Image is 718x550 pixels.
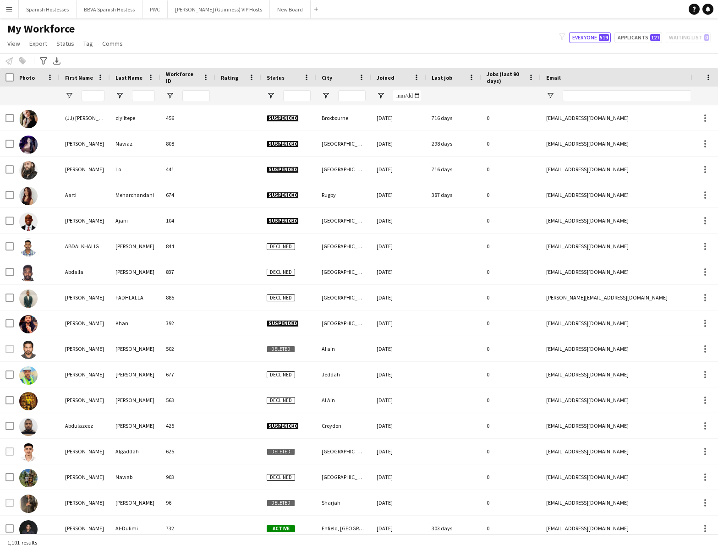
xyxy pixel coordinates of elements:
[267,525,295,532] span: Active
[371,490,426,515] div: [DATE]
[19,238,38,256] img: ABDALKHALIG Hassan
[316,439,371,464] div: [GEOGRAPHIC_DATA]
[371,362,426,387] div: [DATE]
[481,516,541,541] div: 0
[426,105,481,131] div: 716 days
[110,285,160,310] div: FADHLALLA
[267,371,295,378] span: Declined
[267,500,295,506] span: Deleted
[322,74,332,81] span: City
[65,74,93,81] span: First Name
[110,234,160,259] div: [PERSON_NAME]
[160,490,215,515] div: 96
[60,182,110,207] div: Aarti
[19,469,38,487] img: Abdulla Nawab
[221,74,238,81] span: Rating
[82,90,104,101] input: First Name Filter Input
[110,336,160,361] div: [PERSON_NAME]
[371,157,426,182] div: [DATE]
[481,387,541,413] div: 0
[51,55,62,66] app-action-btn: Export XLSX
[60,285,110,310] div: [PERSON_NAME]
[4,38,24,49] a: View
[371,439,426,464] div: [DATE]
[316,131,371,156] div: [GEOGRAPHIC_DATA]
[267,141,299,147] span: Suspended
[371,105,426,131] div: [DATE]
[5,499,14,507] input: Row Selection is disabled for this row (unchecked)
[546,74,561,81] span: Email
[60,464,110,490] div: [PERSON_NAME]
[338,90,366,101] input: City Filter Input
[19,264,38,282] img: Abdalla Sharaf Eldin
[267,423,299,430] span: Suspended
[60,439,110,464] div: [PERSON_NAME]
[110,157,160,182] div: Lo
[267,115,299,122] span: Suspended
[110,208,160,233] div: Ajani
[160,285,215,310] div: 885
[132,90,155,101] input: Last Name Filter Input
[569,32,611,43] button: Everyone519
[316,516,371,541] div: Enfield, [GEOGRAPHIC_DATA]
[19,212,38,231] img: Abayomi mathew Ajani
[53,38,78,49] a: Status
[29,39,47,48] span: Export
[371,182,426,207] div: [DATE]
[481,285,541,310] div: 0
[160,157,215,182] div: 441
[426,131,481,156] div: 298 days
[283,90,311,101] input: Status Filter Input
[110,362,160,387] div: [PERSON_NAME]
[19,136,38,154] img: Aalia Nawaz
[160,310,215,336] div: 392
[77,0,143,18] button: BBVA Spanish Hostess
[481,413,541,438] div: 0
[60,131,110,156] div: [PERSON_NAME]
[166,92,174,100] button: Open Filter Menu
[60,387,110,413] div: [PERSON_NAME]
[546,92,554,100] button: Open Filter Menu
[316,285,371,310] div: [GEOGRAPHIC_DATA]
[316,105,371,131] div: Broxbourne
[377,92,385,100] button: Open Filter Menu
[99,38,126,49] a: Comms
[60,362,110,387] div: [PERSON_NAME]
[19,495,38,513] img: Abdullah Abdulhaleem
[614,32,662,43] button: Applicants127
[110,182,160,207] div: Meharchandani
[160,131,215,156] div: 808
[60,208,110,233] div: [PERSON_NAME]
[270,0,311,18] button: New Board
[19,366,38,385] img: abdul rahman
[432,74,452,81] span: Last job
[316,464,371,490] div: [GEOGRAPHIC_DATA]
[110,259,160,284] div: [PERSON_NAME]
[426,157,481,182] div: 716 days
[481,259,541,284] div: 0
[182,90,210,101] input: Workforce ID Filter Input
[267,166,299,173] span: Suspended
[267,92,275,100] button: Open Filter Menu
[481,464,541,490] div: 0
[316,234,371,259] div: [GEOGRAPHIC_DATA]
[481,336,541,361] div: 0
[371,413,426,438] div: [DATE]
[5,447,14,456] input: Row Selection is disabled for this row (unchecked)
[26,38,51,49] a: Export
[316,259,371,284] div: [GEOGRAPHIC_DATA]
[267,192,299,199] span: Suspended
[267,269,295,276] span: Declined
[371,464,426,490] div: [DATE]
[110,387,160,413] div: [PERSON_NAME]
[110,131,160,156] div: Nawaz
[371,131,426,156] div: [DATE]
[38,55,49,66] app-action-btn: Advanced filters
[316,157,371,182] div: [GEOGRAPHIC_DATA]
[160,516,215,541] div: 732
[19,187,38,205] img: Aarti Meharchandani
[110,490,160,515] div: [PERSON_NAME]
[599,34,609,41] span: 519
[110,310,160,336] div: Khan
[377,74,395,81] span: Joined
